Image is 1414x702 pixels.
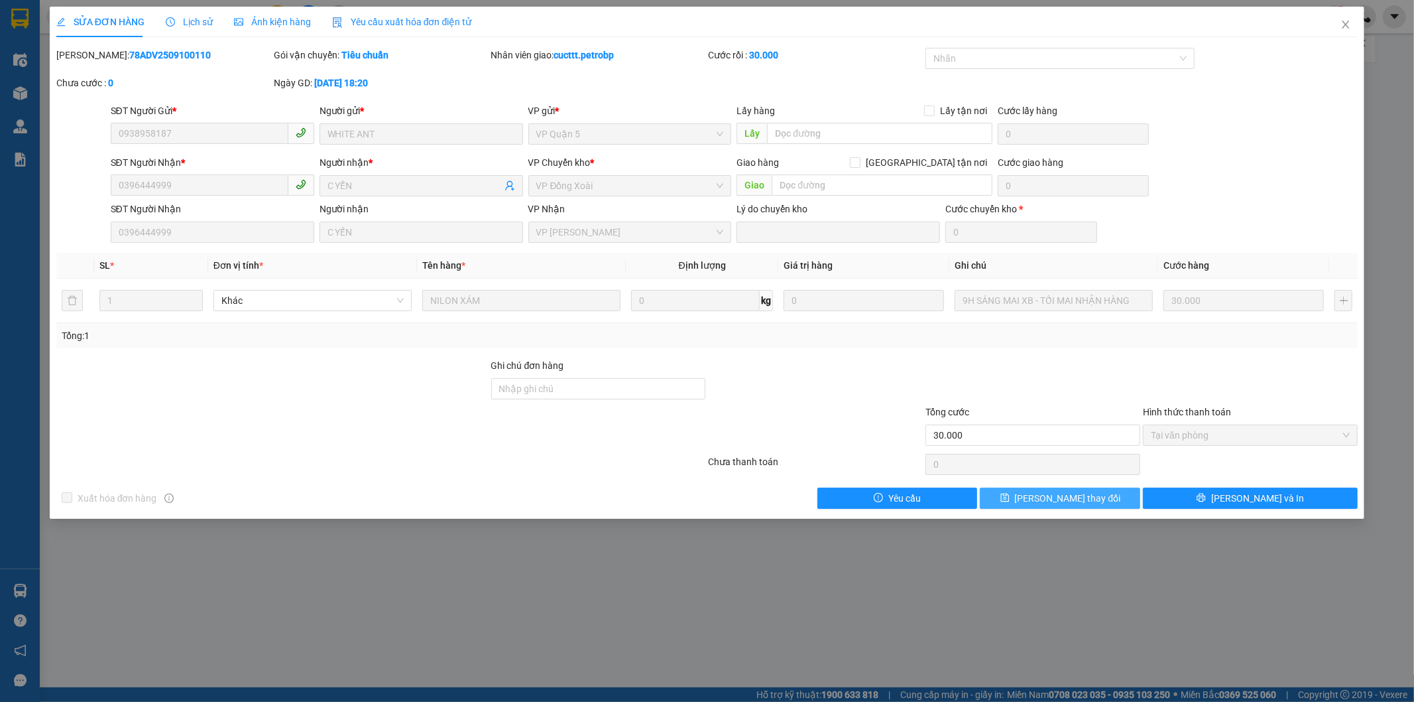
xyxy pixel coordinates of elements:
[772,175,992,196] input: Dọc đường
[234,17,311,27] span: Ảnh kiện hàng
[99,260,110,271] span: SL
[998,175,1149,196] input: Cước giao hàng
[320,155,523,170] div: Người nhận
[1334,290,1352,311] button: plus
[62,328,546,343] div: Tổng: 1
[296,127,306,138] span: phone
[955,290,1153,311] input: Ghi Chú
[213,260,263,271] span: Đơn vị tính
[332,17,472,27] span: Yêu cầu xuất hóa đơn điện tử
[1015,491,1121,506] span: [PERSON_NAME] thay đổi
[528,202,732,216] div: VP Nhận
[784,290,944,311] input: 0
[274,76,489,90] div: Ngày GD:
[422,260,465,271] span: Tên hàng
[314,78,368,88] b: [DATE] 18:20
[949,253,1158,279] th: Ghi chú
[491,378,706,399] input: Ghi chú đơn hàng
[221,291,404,311] span: Khác
[925,407,969,417] span: Tổng cước
[935,104,992,118] span: Lấy tận nơi
[62,290,83,311] button: delete
[998,157,1063,168] label: Cước giao hàng
[111,155,314,170] div: SĐT Người Nhận
[1151,425,1350,445] span: Tại văn phòng
[422,290,620,311] input: VD: Bàn, Ghế
[166,17,175,27] span: clock-circle
[874,493,883,504] span: exclamation-circle
[679,260,726,271] span: Định lượng
[736,105,775,116] span: Lấy hàng
[320,202,523,216] div: Người nhận
[274,48,489,62] div: Gói vận chuyển:
[760,290,773,311] span: kg
[817,488,978,509] button: exclamation-circleYêu cầu
[56,76,271,90] div: Chưa cước :
[491,360,564,371] label: Ghi chú đơn hàng
[998,123,1149,145] input: Cước lấy hàng
[1163,290,1324,311] input: 0
[536,222,724,242] span: VP Đức Liễu
[784,260,833,271] span: Giá trị hàng
[56,17,145,27] span: SỬA ĐƠN HÀNG
[1143,407,1231,417] label: Hình thức thanh toán
[108,78,113,88] b: 0
[1000,493,1010,504] span: save
[320,104,523,118] div: Người gửi
[536,176,724,196] span: VP Đồng Xoài
[554,50,615,60] b: cucttt.petrobp
[56,48,271,62] div: [PERSON_NAME]:
[860,155,992,170] span: [GEOGRAPHIC_DATA] tận nơi
[341,50,388,60] b: Tiêu chuẩn
[491,48,706,62] div: Nhân viên giao:
[736,202,940,216] div: Lý do chuyển kho
[129,50,211,60] b: 78ADV2509100110
[1327,7,1364,44] button: Close
[504,180,515,191] span: user-add
[1143,488,1358,509] button: printer[PERSON_NAME] và In
[708,48,923,62] div: Cước rồi :
[1340,19,1351,30] span: close
[528,157,591,168] span: VP Chuyển kho
[164,494,174,503] span: info-circle
[945,202,1096,216] div: Cước chuyển kho
[528,104,732,118] div: VP gửi
[707,455,925,478] div: Chưa thanh toán
[1163,260,1209,271] span: Cước hàng
[1197,493,1206,504] span: printer
[296,179,306,190] span: phone
[72,491,162,506] span: Xuất hóa đơn hàng
[332,17,343,28] img: icon
[166,17,213,27] span: Lịch sử
[736,123,767,144] span: Lấy
[736,175,772,196] span: Giao
[749,50,778,60] b: 30.000
[888,491,921,506] span: Yêu cầu
[111,104,314,118] div: SĐT Người Gửi
[767,123,992,144] input: Dọc đường
[234,17,243,27] span: picture
[56,17,66,27] span: edit
[998,105,1057,116] label: Cước lấy hàng
[1211,491,1304,506] span: [PERSON_NAME] và In
[111,202,314,216] div: SĐT Người Nhận
[980,488,1140,509] button: save[PERSON_NAME] thay đổi
[736,157,779,168] span: Giao hàng
[536,124,724,144] span: VP Quận 5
